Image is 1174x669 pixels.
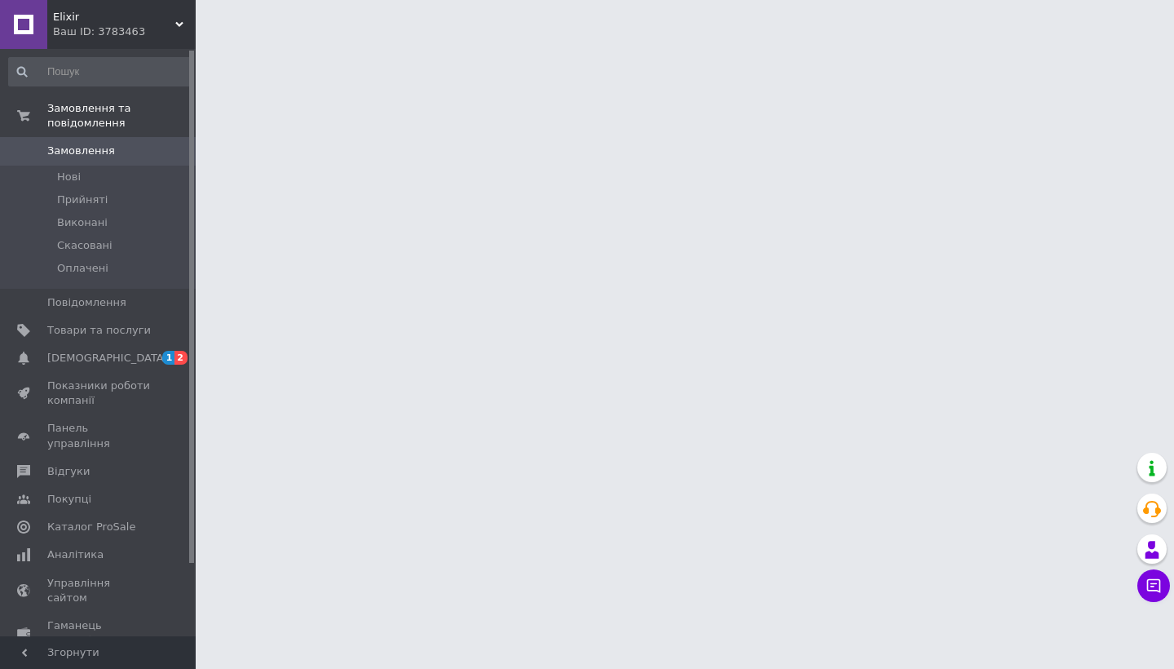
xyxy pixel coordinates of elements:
div: Ваш ID: 3783463 [53,24,196,39]
span: Скасовані [57,238,113,253]
span: Замовлення [47,144,115,158]
span: Прийняті [57,193,108,207]
span: Гаманець компанії [47,618,151,648]
span: Elixir [53,10,175,24]
span: [DEMOGRAPHIC_DATA] [47,351,168,366]
span: Замовлення та повідомлення [47,101,196,131]
span: Аналітика [47,547,104,562]
span: Нові [57,170,81,184]
input: Пошук [8,57,192,86]
span: Покупці [47,492,91,507]
span: Управління сайтом [47,576,151,605]
span: Панель управління [47,421,151,450]
span: 2 [174,351,188,365]
button: Чат з покупцем [1137,569,1170,602]
span: Відгуки [47,464,90,479]
span: 1 [162,351,175,365]
span: Товари та послуги [47,323,151,338]
span: Повідомлення [47,295,126,310]
span: Виконані [57,215,108,230]
span: Каталог ProSale [47,520,135,534]
span: Оплачені [57,261,108,276]
span: Показники роботи компанії [47,379,151,408]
